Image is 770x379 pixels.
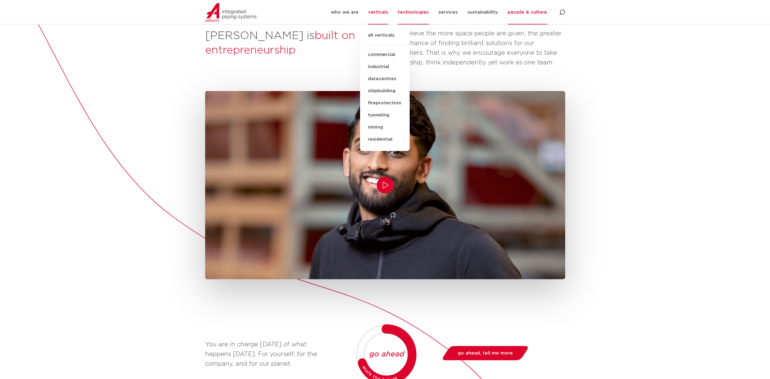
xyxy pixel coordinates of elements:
[377,177,394,194] button: Play/Pause
[441,346,529,360] a: go ahead, tell me more
[360,97,410,109] a: fireprotection
[360,32,410,45] a: all verticals
[205,29,385,58] h2: [PERSON_NAME] is
[360,85,410,97] a: shipbuilding
[360,121,410,133] a: mining
[360,61,410,73] a: industrial
[360,109,410,121] a: tunneling
[360,73,410,85] a: datacentres
[360,49,410,61] a: commercial
[360,26,410,151] ul: verticals
[205,30,355,56] span: built on entrepreneurship
[391,29,565,67] p: We believe the more space people are given, the greater their chance of finding brilliant solutio...
[205,340,329,369] p: You are in charge [DATE] of what happens [DATE]. For yourself, for the company, and for our planet.
[360,133,410,145] a: residential
[458,351,513,355] span: go ahead, tell me more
